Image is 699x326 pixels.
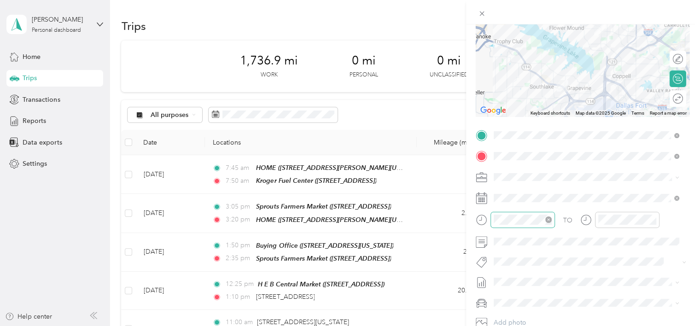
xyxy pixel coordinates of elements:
[631,111,644,116] a: Terms (opens in new tab)
[545,216,552,223] span: close-circle
[650,111,687,116] a: Report a map error
[478,105,508,116] a: Open this area in Google Maps (opens a new window)
[563,215,572,225] div: TO
[647,274,699,326] iframe: Everlance-gr Chat Button Frame
[478,105,508,116] img: Google
[576,111,626,116] span: Map data ©2025 Google
[530,110,570,116] button: Keyboard shortcuts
